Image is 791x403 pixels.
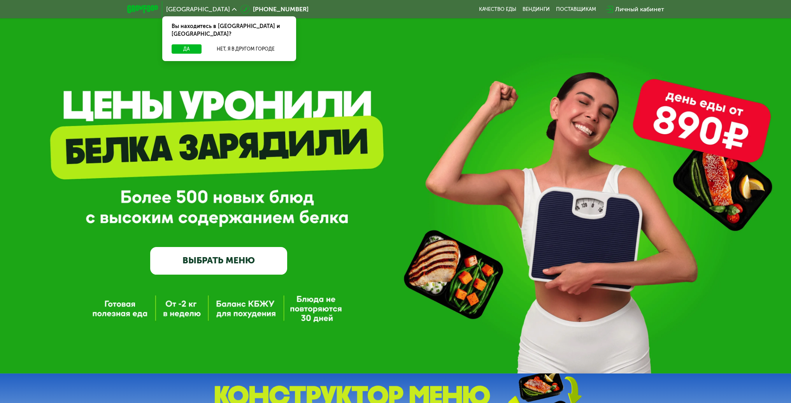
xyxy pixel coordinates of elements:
span: [GEOGRAPHIC_DATA] [166,6,230,12]
button: Нет, я в другом городе [205,44,287,54]
button: Да [172,44,202,54]
div: Личный кабинет [615,5,664,14]
a: Качество еды [479,6,516,12]
a: [PHONE_NUMBER] [240,5,309,14]
a: ВЫБРАТЬ МЕНЮ [150,247,287,275]
a: Вендинги [523,6,550,12]
div: Вы находитесь в [GEOGRAPHIC_DATA] и [GEOGRAPHIC_DATA]? [162,16,296,44]
div: поставщикам [556,6,596,12]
